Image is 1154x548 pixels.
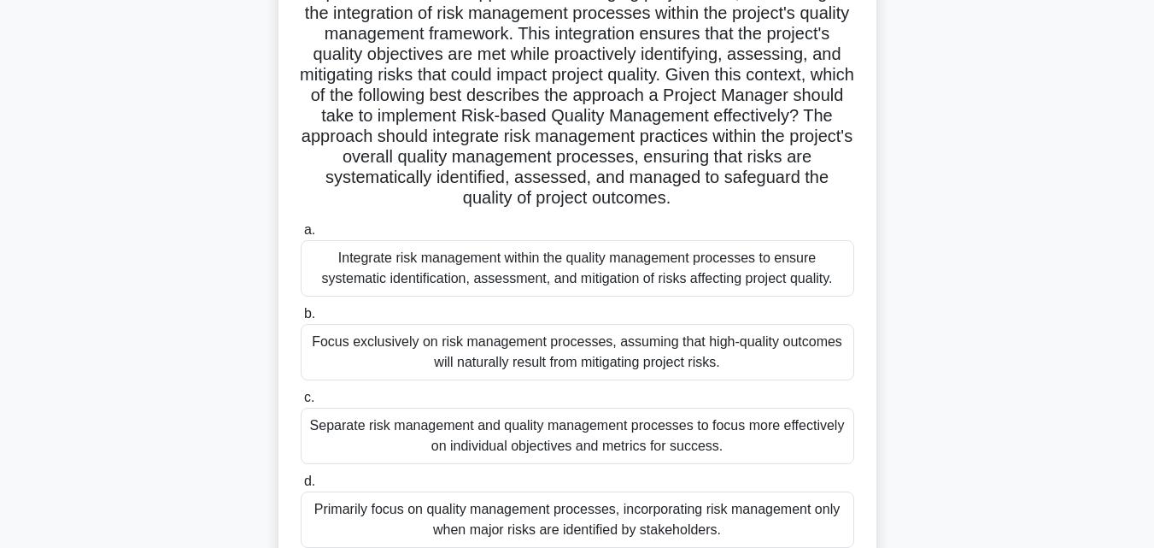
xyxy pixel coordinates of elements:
span: a. [304,222,315,237]
span: c. [304,390,314,404]
span: d. [304,474,315,488]
div: Integrate risk management within the quality management processes to ensure systematic identifica... [301,240,854,297]
div: Separate risk management and quality management processes to focus more effectively on individual... [301,408,854,464]
div: Primarily focus on quality management processes, incorporating risk management only when major ri... [301,492,854,548]
span: b. [304,306,315,321]
div: Focus exclusively on risk management processes, assuming that high-quality outcomes will naturall... [301,324,854,380]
